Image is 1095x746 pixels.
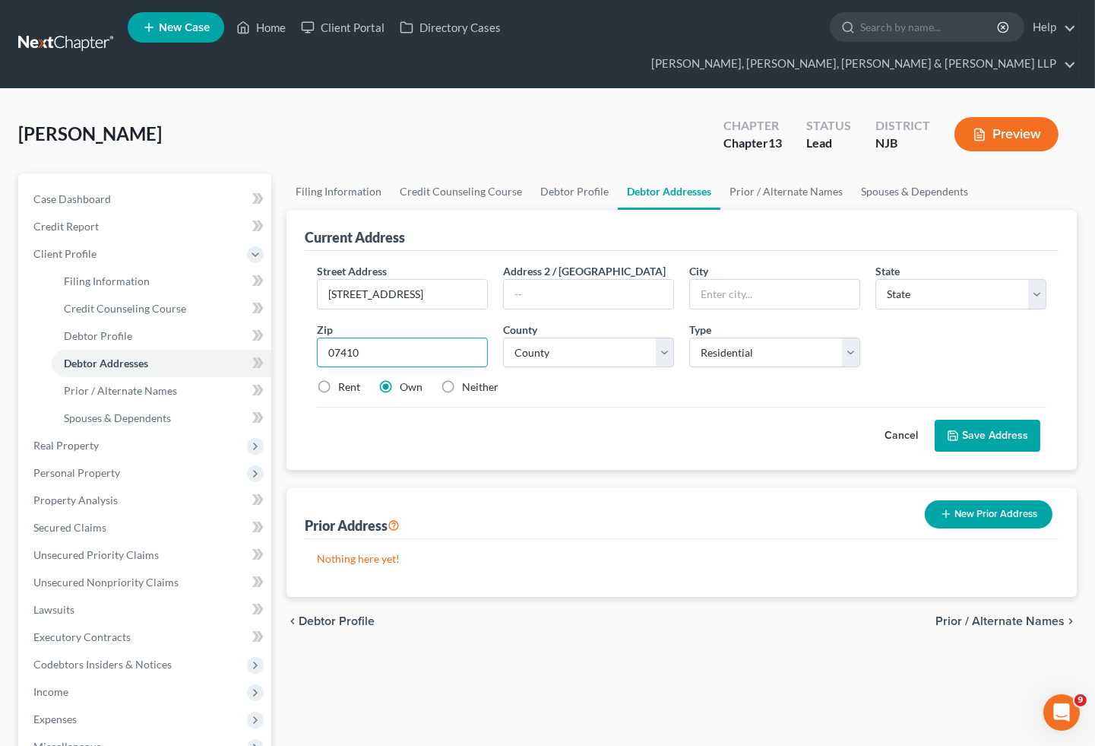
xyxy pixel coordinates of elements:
[806,135,851,152] div: Lead
[238,6,267,35] button: Home
[105,157,248,170] span: More in the Help Center
[52,350,271,377] a: Debtor Addresses
[52,295,271,322] a: Credit Counseling Course
[391,173,531,210] a: Credit Counseling Course
[689,265,708,278] span: City
[64,384,177,397] span: Prior / Alternate Names
[207,395,292,428] div: Thank you!
[317,265,387,278] span: Street Address
[644,50,1076,78] a: [PERSON_NAME], [PERSON_NAME], [PERSON_NAME] & [PERSON_NAME] LLP
[305,228,405,246] div: Current Address
[267,6,294,33] div: Close
[47,144,291,182] a: More in the Help Center
[317,338,488,368] input: XXXXX
[33,603,74,616] span: Lawsuits
[531,173,618,210] a: Debtor Profile
[67,204,280,249] div: This is attorney [PERSON_NAME]...and this is his new password: @PSEpace7321pe
[159,22,210,33] span: New Case
[33,192,111,205] span: Case Dashboard
[13,466,291,492] textarea: Message…
[18,122,162,144] span: [PERSON_NAME]
[305,516,400,535] div: Prior Address
[21,514,271,541] a: Secured Claims
[12,429,292,475] div: Silvia says…
[33,494,118,506] span: Property Analysis
[293,14,392,41] a: Client Portal
[72,498,84,510] button: Upload attachment
[12,270,292,305] div: Lindsey says…
[720,173,852,210] a: Prior / Alternate Names
[47,104,291,144] div: Amendments
[12,305,292,395] div: Lindsey says…
[33,713,77,725] span: Expenses
[52,268,271,295] a: Filing Information
[868,421,935,451] button: Cancel
[299,615,375,627] span: Debtor Profile
[875,117,930,135] div: District
[852,173,977,210] a: Spouses & Dependents
[33,220,99,233] span: Credit Report
[47,64,291,104] div: Attorney Profiles
[64,357,148,370] span: Debtor Addresses
[12,7,292,195] div: Operator says…
[954,117,1059,151] button: Preview
[935,420,1040,452] button: Save Address
[43,8,68,33] img: Profile image for Operator
[52,377,271,405] a: Prior / Alternate Names
[33,521,106,534] span: Secured Claims
[935,615,1077,627] button: Prior / Alternate Names chevron_right
[317,323,333,336] span: Zip
[65,273,259,287] div: joined the conversation
[723,117,782,135] div: Chapter
[33,576,179,589] span: Unsecured Nonpriority Claims
[400,379,422,395] label: Own
[875,135,930,152] div: NJB
[935,615,1065,627] span: Prior / Alternate Names
[768,135,782,150] span: 13
[338,379,360,395] label: Rent
[690,280,859,309] input: Enter city...
[503,323,537,336] span: County
[62,118,141,130] strong: Amendments
[12,151,36,175] img: Profile image for Operator
[286,615,299,627] i: chevron_left
[62,78,164,90] strong: Attorney Profiles
[806,117,851,135] div: Status
[1043,694,1080,731] iframe: Intercom live chat
[52,405,271,432] a: Spouses & Dependents
[33,439,99,452] span: Real Property
[723,135,782,152] div: Chapter
[318,280,487,309] input: Enter street address
[33,548,159,561] span: Unsecured Priority Claims
[261,492,285,516] button: Send a message…
[33,466,120,479] span: Personal Property
[64,302,186,315] span: Credit Counseling Course
[21,569,271,596] a: Unsecured Nonpriority Claims
[12,195,292,270] div: Silvia says…
[21,541,271,569] a: Unsecured Priority Claims
[52,322,271,350] a: Debtor Profile
[74,8,128,19] h1: Operator
[1074,694,1087,706] span: 9
[317,551,1046,567] p: Nothing here yet!
[33,247,97,260] span: Client Profile
[55,195,292,258] div: This is attorney [PERSON_NAME]...and this is his new password: @PSEpace7321pe
[21,213,271,240] a: Credit Report
[462,379,498,395] label: Neither
[21,487,271,514] a: Property Analysis
[33,630,131,643] span: Executory Contracts
[925,500,1052,529] button: New Prior Address
[21,596,271,624] a: Lawsuits
[64,411,171,424] span: Spouses & Dependents
[1065,615,1077,627] i: chevron_right
[64,275,150,287] span: Filing Information
[504,280,673,309] input: --
[21,624,271,651] a: Executory Contracts
[252,438,280,453] div: I will.
[689,322,711,338] label: Type
[875,265,900,278] span: State
[48,498,60,510] button: Gif picker
[392,14,508,41] a: Directory Cases
[10,6,39,35] button: go back
[24,498,36,510] button: Emoji picker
